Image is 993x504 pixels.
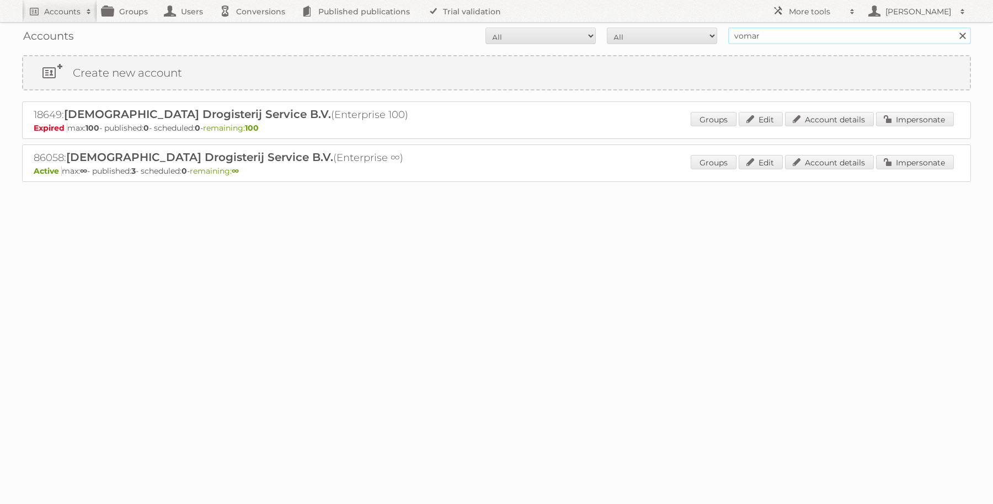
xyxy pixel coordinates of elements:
p: max: - published: - scheduled: - [34,166,959,176]
a: Account details [785,112,874,126]
span: Expired [34,123,67,133]
a: Impersonate [876,155,954,169]
a: Account details [785,155,874,169]
strong: 100 [245,123,259,133]
h2: [PERSON_NAME] [883,6,954,17]
a: Groups [691,155,736,169]
strong: ∞ [80,166,87,176]
strong: 0 [181,166,187,176]
a: Edit [739,112,783,126]
h2: 86058: (Enterprise ∞) [34,151,420,165]
span: remaining: [190,166,239,176]
strong: ∞ [232,166,239,176]
a: Groups [691,112,736,126]
strong: 0 [143,123,149,133]
span: remaining: [203,123,259,133]
strong: 3 [131,166,136,176]
strong: 0 [195,123,200,133]
span: Active [34,166,62,176]
a: Create new account [23,56,970,89]
h2: More tools [789,6,844,17]
h2: 18649: (Enterprise 100) [34,108,420,122]
span: [DEMOGRAPHIC_DATA] Drogisterij Service B.V. [64,108,331,121]
h2: Accounts [44,6,81,17]
a: Impersonate [876,112,954,126]
span: [DEMOGRAPHIC_DATA] Drogisterij Service B.V. [66,151,333,164]
a: Edit [739,155,783,169]
strong: 100 [86,123,99,133]
p: max: - published: - scheduled: - [34,123,959,133]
